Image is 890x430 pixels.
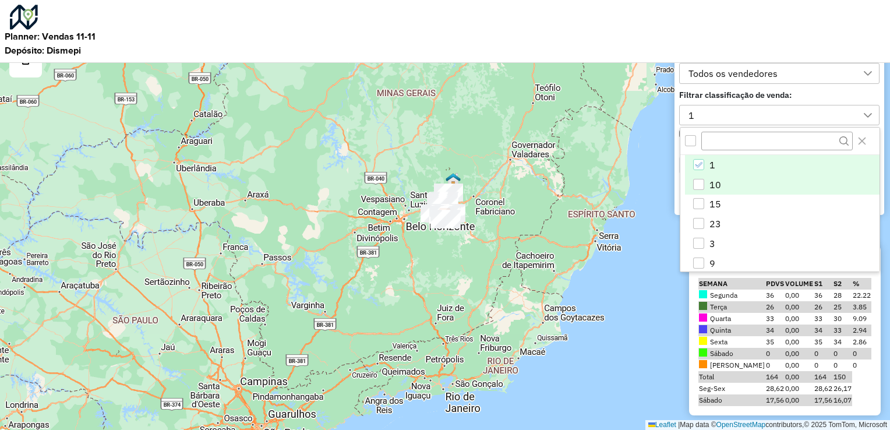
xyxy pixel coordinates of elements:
div: 83496 - SUPERMERCADO DO MINE [427,196,456,213]
div: 41823 - MERCEARIA MUNDIAL [429,206,458,223]
div: 41558 - CHRS EVENTOS [429,193,458,211]
div: 85049 - MK distribuidora [428,196,457,213]
td: 0 [814,348,833,359]
div: 85633 - PAULO CABRAL [434,184,463,201]
div: 83876 - GUTO SUPERMERCADO [431,210,460,228]
td: 36 [765,290,785,301]
td: 33 [765,313,785,325]
div: All items unselected [685,135,696,146]
td: 0,00 [785,301,814,313]
div: 81647 - COMERCIAL BELACAMPE [429,193,458,210]
td: 34 [814,325,833,336]
td: 0,00 [785,359,814,371]
li: 23 [685,214,880,234]
td: 26 [765,301,785,313]
div: 84072 - IMPERIO DAS BEBIDAS [428,195,457,213]
span: 1 [709,159,715,171]
div: Exibir setores: [672,141,887,151]
td: 28,62 [765,383,785,394]
td: Quinta [698,325,765,336]
div: 83689 - TIRIRICA [421,205,450,223]
div: 83909 - DISTRIBUIDORA DO ARN [429,192,458,209]
div: 88571 - MERCEARIA DO JACOME [428,194,457,212]
th: % de clientes quinzenais [852,278,871,290]
td: 0 [833,348,852,359]
div: 88792 - COMERCIAL CENTRO IND [433,205,462,223]
td: Sábado [698,394,765,406]
img: Ferros [446,172,461,188]
li: 1 [685,155,880,175]
td: 2.86 [852,336,871,348]
td: 0 [765,348,785,359]
div: 88826 - SOS BEER JM [433,206,462,223]
td: Segunda [698,290,765,301]
td: 25 [833,301,852,313]
td: 33 [814,313,833,325]
div: 83669 - EUSTAQUIO MERCADO E [421,205,450,223]
div: 11582 - COMERCIAL MAGALHAES [429,204,458,221]
div: 84173 - COMERCIAL MIRIM [428,195,457,212]
input: Exibir clientes sem vendedor vinculado [679,130,687,138]
td: 35 [765,336,785,348]
td: 0,00 [785,383,814,394]
div: Todos os vendedores [684,64,782,83]
div: 88793 - DISTRIBUIDORA DE BEB [430,204,460,221]
td: 150 [833,371,852,383]
button: Close [853,132,871,150]
td: 26 [814,301,833,313]
td: 35 [814,336,833,348]
div: 1 [684,105,698,125]
a: Leaflet [648,421,676,429]
td: Sábado [698,348,765,359]
td: 28,62 [814,383,833,394]
td: 28 [833,290,852,301]
div: 87719 - JL GABIROBA [428,195,457,213]
div: Filtrar classificação de venda: [672,90,887,100]
td: 0,00 [785,336,814,348]
td: 0,00 [785,325,814,336]
td: 0,00 [785,394,814,406]
div: 88960 - FOOD PARK MONLEVADE [430,205,459,222]
td: 0,00 [785,290,814,301]
td: 0,00 [785,371,814,383]
td: 30 [833,313,852,325]
td: Seg-Sex [698,383,765,394]
td: Total [698,371,765,383]
span: 15 [709,198,721,210]
div: 20738 - MERCADAO COHAB [431,210,460,227]
span: | [678,421,680,429]
td: Quarta [698,313,765,325]
a: OpenStreetMap [716,421,766,429]
td: Terça [698,301,765,313]
div: Map data © contributors,© 2025 TomTom, Microsoft [645,420,890,430]
div: 83335 - VIDE GULA [430,211,460,228]
td: 0,00 [785,348,814,359]
span: 3 [709,238,715,249]
td: 2.94 [852,325,871,336]
li: 15 [685,195,880,214]
td: 0 [852,359,871,371]
div: 88641 - MARCELINA RODRIGUES [421,205,450,222]
td: 16,07 [833,394,852,406]
th: Volume [785,278,814,290]
td: [PERSON_NAME] [698,359,765,371]
td: 36 [814,290,833,301]
div: 88652 - Pe de Porco [430,204,459,221]
span: 10 [709,179,721,191]
div: 42970 - SUPER. KI - PAOZAO [427,195,456,212]
td: 0 [833,359,852,371]
td: 0,00 [785,313,814,325]
td: 33 [833,325,852,336]
td: Sexta [698,336,765,348]
li: 9 [685,253,880,273]
td: 164 [765,371,785,383]
th: Semana [698,278,765,290]
div: 84092 - SUPERMERCADO VP [428,193,457,211]
th: PDVs [765,278,785,290]
td: 34 [833,336,852,348]
td: 22.22 [852,290,871,301]
td: 3.85 [852,301,871,313]
th: S1 [814,278,833,290]
div: 88608 - COMERCIAL MEGA [431,206,460,223]
th: S2 [833,278,852,290]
